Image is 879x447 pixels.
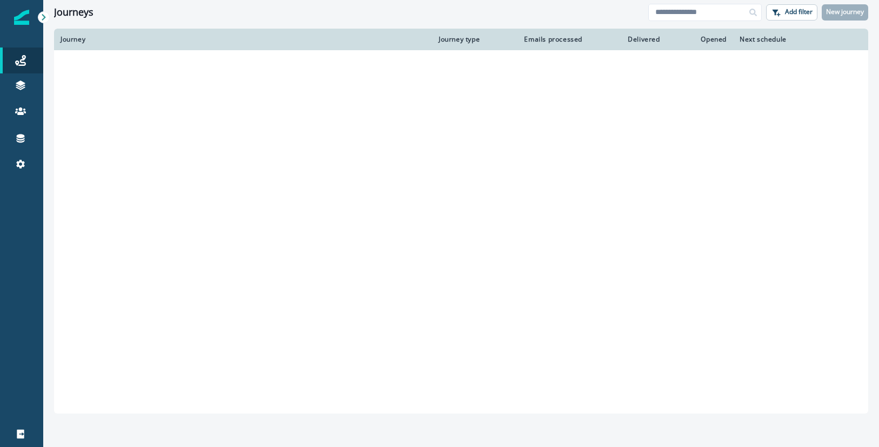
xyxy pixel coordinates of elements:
button: Add filter [766,4,817,21]
div: Delivered [595,35,660,44]
div: Next schedule [740,35,835,44]
div: Emails processed [520,35,582,44]
img: Inflection [14,10,29,25]
button: New journey [822,4,868,21]
div: Journey type [439,35,507,44]
h1: Journeys [54,6,93,18]
p: Add filter [785,8,813,16]
div: Journey [61,35,426,44]
p: New journey [826,8,864,16]
div: Opened [673,35,727,44]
